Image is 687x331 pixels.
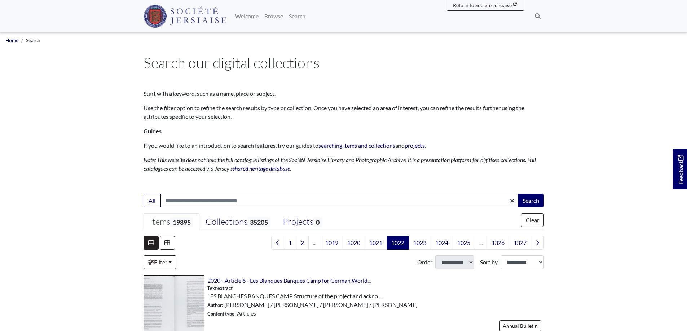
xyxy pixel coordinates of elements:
[521,213,544,227] button: Clear
[321,236,343,250] a: Goto page 1019
[207,311,234,317] span: Content type
[296,236,309,250] a: Goto page 2
[170,217,193,227] span: 19895
[144,194,161,207] button: All
[283,216,322,227] div: Projects
[268,236,544,250] nav: pagination
[144,156,536,172] em: Note: This website does not hold the full catalogue listings of the Société Jersiaise Library and...
[261,9,286,23] a: Browse
[207,285,233,292] span: Text extract
[417,258,432,267] label: Order
[144,255,176,269] a: Filter
[518,194,544,207] button: Search
[284,236,296,250] a: Goto page 1
[232,9,261,23] a: Welcome
[313,217,322,227] span: 0
[387,236,409,250] span: Goto page 1022
[26,37,40,43] span: Search
[343,142,395,149] a: items and collections
[144,54,544,71] h1: Search our digital collections
[487,236,509,250] a: Goto page 1326
[207,277,371,284] a: 2020 - Article 6 - Les Blanques Banques Camp for German World...
[207,302,222,308] span: Author
[676,155,685,184] span: Feedback
[233,165,290,172] a: shared heritage database
[343,236,365,250] a: Goto page 1020
[144,141,544,150] p: If you would like to an introduction to search features, try our guides to , and .
[144,5,227,28] img: Société Jersiaise
[150,216,193,227] div: Items
[453,236,475,250] a: Goto page 1025
[160,194,519,207] input: Enter one or more search terms...
[144,104,544,121] p: Use the filter option to refine the search results by type or collection. Once you have selected ...
[271,236,284,250] a: Previous page
[509,236,531,250] a: Goto page 1327
[365,236,387,250] a: Goto page 1021
[409,236,431,250] a: Goto page 1023
[207,309,256,318] span: : Articles
[480,258,498,267] label: Sort by
[144,128,162,134] strong: Guides
[207,292,383,300] span: LES BLANCHES BANQUES CAMP Structure of the project and ackno …
[286,9,308,23] a: Search
[247,217,270,227] span: 35205
[431,236,453,250] a: Goto page 1024
[144,89,544,98] p: Start with a keyword, such as a name, place or subject.
[144,3,227,30] a: Société Jersiaise logo
[206,216,270,227] div: Collections
[405,142,425,149] a: projects
[207,300,418,309] span: : [PERSON_NAME] / [PERSON_NAME] / [PERSON_NAME] / [PERSON_NAME]
[531,236,544,250] a: Next page
[318,142,342,149] a: searching
[453,2,512,8] span: Return to Société Jersiaise
[673,149,687,189] a: Would you like to provide feedback?
[5,37,18,43] a: Home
